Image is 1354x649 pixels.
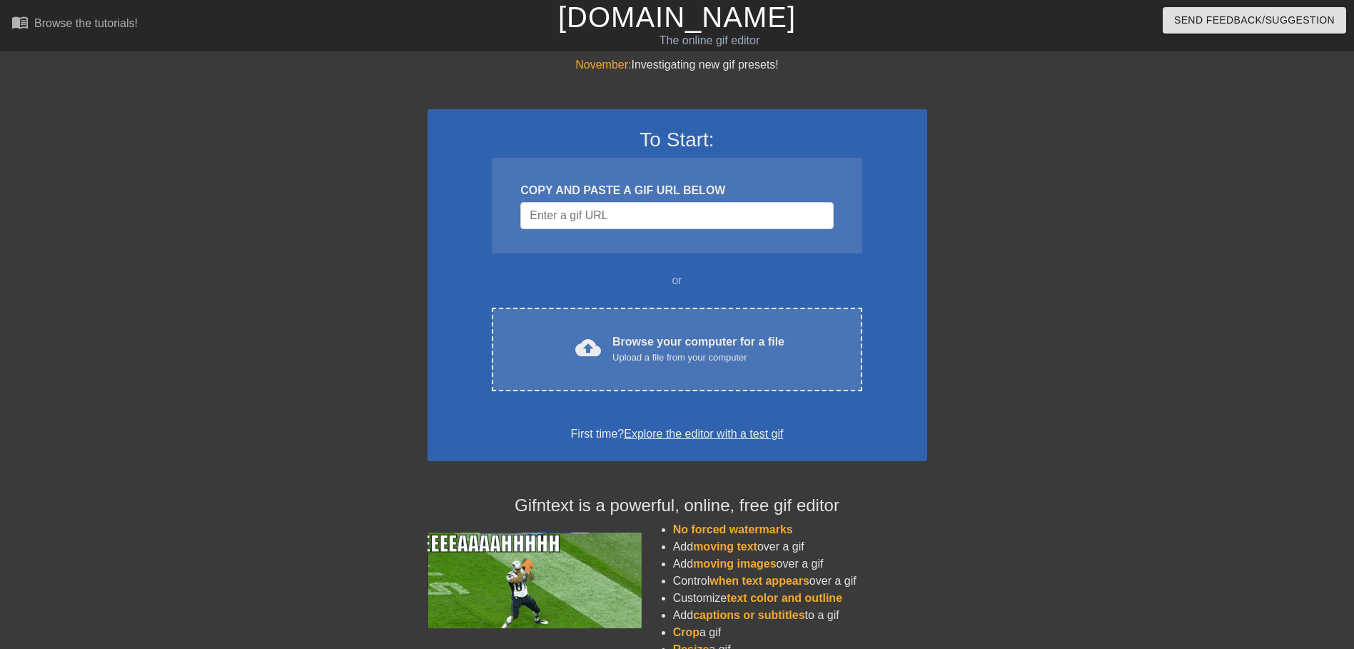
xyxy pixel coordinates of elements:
[428,533,642,628] img: football_small.gif
[673,624,927,641] li: a gif
[446,426,909,443] div: First time?
[575,335,601,361] span: cloud_upload
[1163,7,1346,34] button: Send Feedback/Suggestion
[520,182,833,199] div: COPY AND PASTE A GIF URL BELOW
[673,538,927,555] li: Add over a gif
[428,495,927,516] h4: Gifntext is a powerful, online, free gif editor
[558,1,796,33] a: [DOMAIN_NAME]
[428,56,927,74] div: Investigating new gif presets!
[693,558,776,570] span: moving images
[612,351,784,365] div: Upload a file from your computer
[520,202,833,229] input: Username
[624,428,783,440] a: Explore the editor with a test gif
[693,609,804,621] span: captions or subtitles
[11,14,138,36] a: Browse the tutorials!
[673,590,927,607] li: Customize
[575,59,631,71] span: November:
[709,575,809,587] span: when text appears
[34,17,138,29] div: Browse the tutorials!
[673,555,927,573] li: Add over a gif
[446,128,909,152] h3: To Start:
[673,523,793,535] span: No forced watermarks
[1174,11,1335,29] span: Send Feedback/Suggestion
[11,14,29,31] span: menu_book
[458,32,960,49] div: The online gif editor
[612,333,784,365] div: Browse your computer for a file
[673,573,927,590] li: Control over a gif
[673,607,927,624] li: Add to a gif
[465,272,890,289] div: or
[727,592,842,604] span: text color and outline
[693,540,757,553] span: moving text
[673,626,699,638] span: Crop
